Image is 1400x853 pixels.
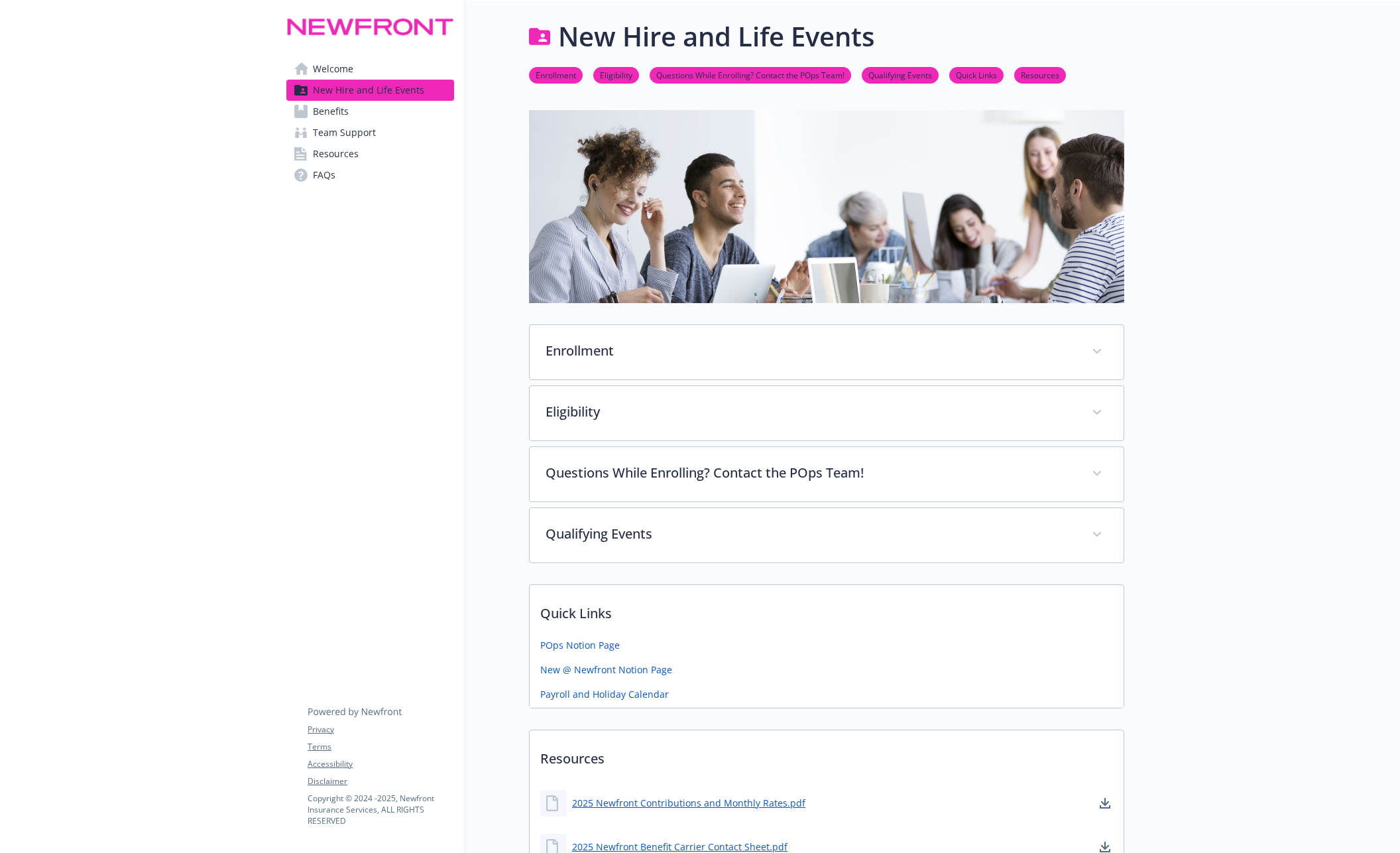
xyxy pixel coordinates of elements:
a: New @ Newfront Notion Page [540,663,672,677]
span: Resources [313,143,359,164]
a: download document [1097,795,1113,811]
a: Privacy [308,724,453,736]
a: Resources [286,143,454,164]
p: Copyright © 2024 - 2025 , Newfront Insurance Services, ALL RIGHTS RESERVED [308,793,453,826]
a: Terms [308,741,453,753]
span: New Hire and Life Events [313,80,424,101]
span: Benefits [313,101,349,122]
span: FAQs [313,164,335,186]
a: POps Notion Page [540,638,620,652]
a: Welcome [286,58,454,80]
a: Questions While Enrolling? Contact the POps Team! [650,68,851,81]
img: new hire page banner [529,110,1124,303]
p: Qualifying Events [546,524,1076,544]
p: Eligibility [546,402,1076,422]
a: Disclaimer [308,775,453,787]
p: Resources [530,730,1124,779]
div: Questions While Enrolling? Contact the POps Team! [530,447,1124,501]
p: Enrollment [546,341,1076,361]
div: Eligibility [530,386,1124,440]
a: 2025 Newfront Contributions and Monthly Rates.pdf [572,796,805,810]
h1: New Hire and Life Events [558,17,874,56]
a: Accessibility [308,758,453,770]
a: FAQs [286,164,454,186]
div: Qualifying Events [530,508,1124,562]
a: Qualifying Events [862,68,939,81]
a: Team Support [286,122,454,143]
a: Payroll and Holiday Calendar [540,687,669,701]
a: Enrollment [529,68,583,81]
a: New Hire and Life Events [286,80,454,101]
a: Eligibility [593,68,639,81]
a: Resources [1014,68,1066,81]
p: Questions While Enrolling? Contact the POps Team! [546,463,1076,483]
a: Benefits [286,101,454,122]
div: Enrollment [530,325,1124,379]
span: Team Support [313,122,376,143]
span: Welcome [313,58,353,80]
a: Quick Links [949,68,1004,81]
p: Quick Links [530,585,1124,634]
